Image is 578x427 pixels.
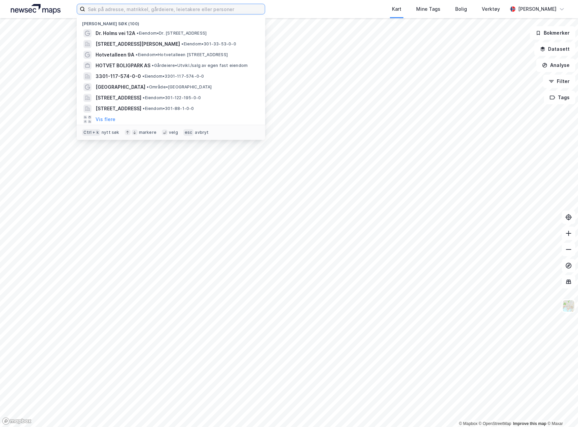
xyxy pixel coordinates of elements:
span: • [143,106,145,111]
span: • [143,95,145,100]
span: [STREET_ADDRESS] [96,105,141,113]
div: Ctrl + k [82,129,100,136]
span: Hotvetalleen 9A [96,51,134,59]
span: • [137,31,139,36]
div: nytt søk [102,130,119,135]
span: Område • [GEOGRAPHIC_DATA] [147,84,212,90]
span: [STREET_ADDRESS][PERSON_NAME] [96,40,180,48]
span: Eiendom • Dr. [STREET_ADDRESS] [137,31,207,36]
span: • [136,52,138,57]
div: [PERSON_NAME] søk (100) [77,16,265,28]
button: Vis flere [96,115,115,123]
span: • [152,63,154,68]
div: esc [183,129,194,136]
a: Mapbox [459,421,477,426]
span: Eiendom • 301-33-53-0-0 [181,41,236,47]
iframe: Chat Widget [544,395,578,427]
span: HOTVET BOLIGPARK AS [96,62,150,70]
div: Kontrollprogram for chat [544,395,578,427]
div: [PERSON_NAME] [518,5,556,13]
span: [STREET_ADDRESS] [96,94,141,102]
span: Eiendom • Hotvetalleen [STREET_ADDRESS] [136,52,228,57]
button: Datasett [534,42,575,56]
span: Eiendom • 301-88-1-0-0 [143,106,194,111]
input: Søk på adresse, matrikkel, gårdeiere, leietakere eller personer [85,4,265,14]
span: 3301-117-574-0-0 [96,72,141,80]
span: Dr. Holms vei 12A [96,29,135,37]
div: Verktøy [482,5,500,13]
span: Eiendom • 3301-117-574-0-0 [142,74,204,79]
img: logo.a4113a55bc3d86da70a041830d287a7e.svg [11,4,61,14]
a: Improve this map [513,421,546,426]
span: Eiendom • 301-122-195-0-0 [143,95,201,101]
a: OpenStreetMap [479,421,511,426]
img: Z [562,300,575,312]
div: velg [169,130,178,135]
span: • [147,84,149,89]
div: Bolig [455,5,467,13]
button: Tags [544,91,575,104]
div: markere [139,130,156,135]
div: Kart [392,5,401,13]
span: • [181,41,183,46]
span: [GEOGRAPHIC_DATA] [96,83,145,91]
a: Mapbox homepage [2,417,32,425]
button: Bokmerker [530,26,575,40]
span: • [142,74,144,79]
button: Analyse [536,59,575,72]
span: Gårdeiere • Utvikl./salg av egen fast eiendom [152,63,248,68]
button: Filter [543,75,575,88]
div: Mine Tags [416,5,440,13]
div: avbryt [195,130,209,135]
